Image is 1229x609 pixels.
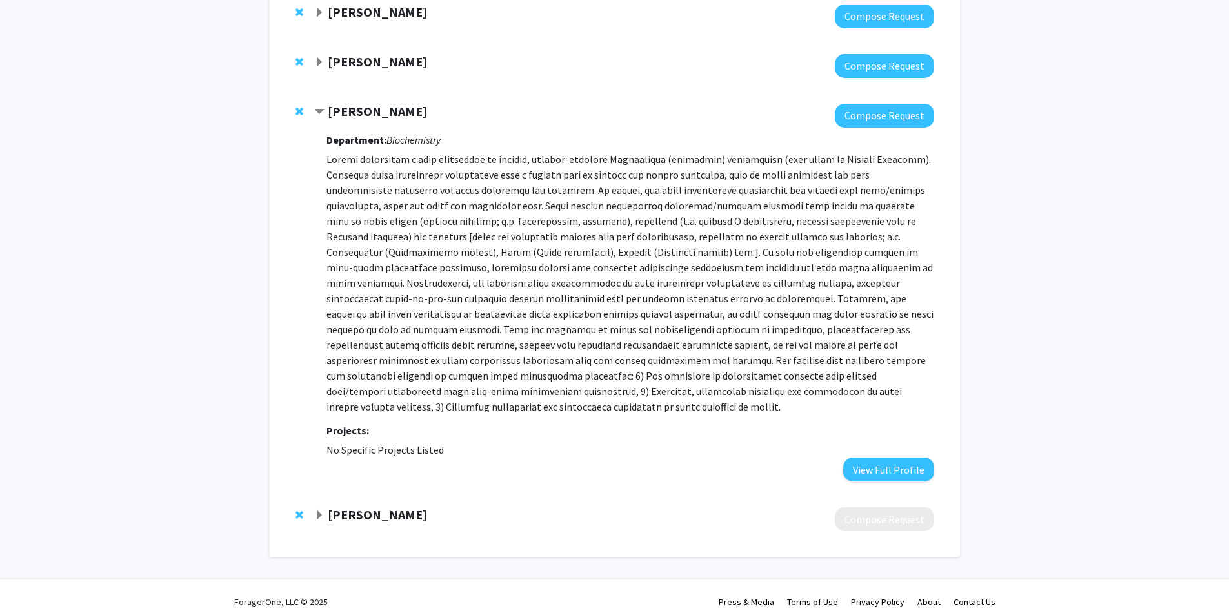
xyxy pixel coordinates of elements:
a: About [917,596,941,608]
strong: [PERSON_NAME] [328,507,427,523]
strong: [PERSON_NAME] [328,103,427,119]
button: Compose Request to Elizabeth Bryda [835,5,934,28]
span: Contract Prashant Sonawane Bookmark [314,107,325,117]
span: No Specific Projects Listed [326,443,444,456]
strong: [PERSON_NAME] [328,53,427,70]
span: Remove Timothy Domeier from bookmarks [295,510,303,520]
strong: [PERSON_NAME] [328,4,427,20]
button: View Full Profile [843,458,934,481]
i: Biochemistry [386,133,441,146]
span: Remove Denis McCarthy from bookmarks [295,57,303,67]
a: Privacy Policy [851,596,904,608]
a: Contact Us [954,596,995,608]
strong: Department: [326,133,386,146]
a: Press & Media [719,596,774,608]
span: Expand Timothy Domeier Bookmark [314,510,325,521]
span: Expand Denis McCarthy Bookmark [314,57,325,68]
iframe: Chat [10,551,55,599]
span: Remove Prashant Sonawane from bookmarks [295,106,303,117]
button: Compose Request to Prashant Sonawane [835,104,934,128]
span: Expand Elizabeth Bryda Bookmark [314,8,325,18]
a: Terms of Use [787,596,838,608]
button: Compose Request to Denis McCarthy [835,54,934,78]
span: Remove Elizabeth Bryda from bookmarks [295,7,303,17]
p: Loremi dolorsitam c adip elitseddoe te incidid, utlabor-etdolore Magnaaliqua (enimadmin) veniamqu... [326,151,934,414]
strong: Projects: [326,424,369,437]
button: Compose Request to Timothy Domeier [835,507,934,531]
